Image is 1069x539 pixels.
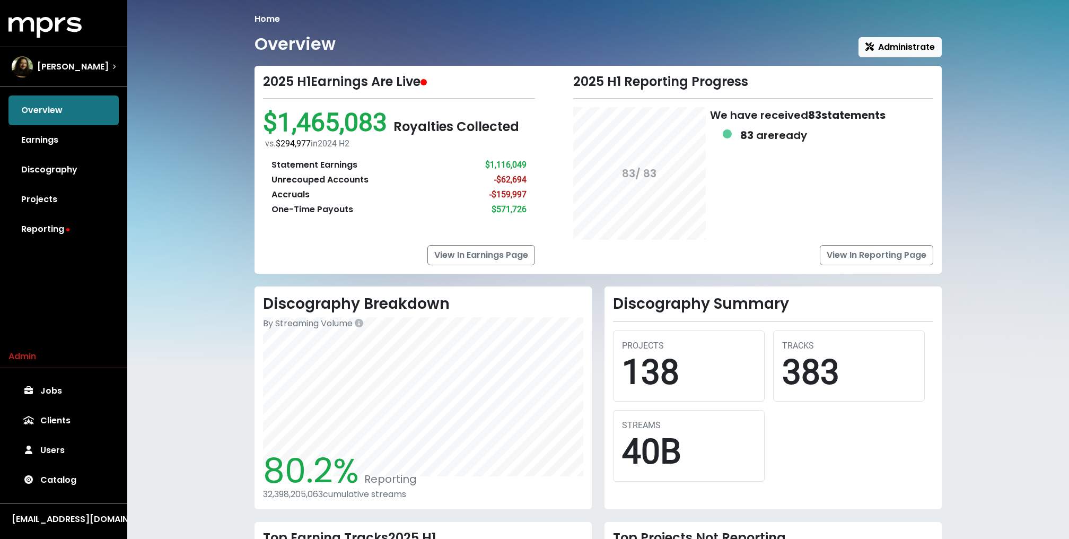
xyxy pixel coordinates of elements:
div: Statement Earnings [271,159,357,171]
div: vs. in 2024 H2 [265,137,535,150]
button: Administrate [858,37,942,57]
a: Catalog [8,465,119,495]
div: 383 [782,352,916,393]
div: Unrecouped Accounts [271,173,369,186]
div: One-Time Payouts [271,203,353,216]
a: Discography [8,155,119,185]
b: 83 statements [808,108,886,123]
span: Administrate [865,41,935,53]
h2: Discography Summary [613,295,933,313]
div: Accruals [271,188,310,201]
li: Home [255,13,280,25]
div: 32,398,205,063 cumulative streams [263,489,583,499]
div: 138 [622,352,756,393]
div: STREAMS [622,419,756,432]
div: TRACKS [782,340,916,352]
a: Jobs [8,376,119,406]
nav: breadcrumb [255,13,942,25]
img: The selected account / producer [12,56,33,77]
a: Reporting [8,214,119,244]
span: [PERSON_NAME] [37,60,109,73]
a: mprs logo [8,21,82,33]
a: View In Reporting Page [820,245,933,265]
a: Projects [8,185,119,214]
span: Reporting [359,472,417,486]
div: -$62,694 [494,173,527,186]
span: $294,977 [276,138,311,149]
a: Users [8,436,119,465]
span: 80.2% [263,447,359,494]
h1: Overview [255,34,336,54]
div: [EMAIL_ADDRESS][DOMAIN_NAME] [12,513,116,526]
b: 83 [740,128,753,143]
div: 40B [622,432,756,473]
div: are ready [740,127,807,143]
div: We have received [710,107,886,240]
div: 2025 H1 Earnings Are Live [263,74,535,90]
a: Clients [8,406,119,436]
div: $571,726 [492,203,527,216]
h2: Discography Breakdown [263,295,583,313]
span: $1,465,083 [263,107,393,137]
button: [EMAIL_ADDRESS][DOMAIN_NAME] [8,512,119,526]
div: $1,116,049 [485,159,527,171]
div: 2025 H1 Reporting Progress [573,74,933,90]
span: By Streaming Volume [263,317,353,329]
span: Royalties Collected [393,118,519,135]
a: Earnings [8,125,119,155]
a: View In Earnings Page [427,245,535,265]
div: -$159,997 [489,188,527,201]
div: PROJECTS [622,340,756,352]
